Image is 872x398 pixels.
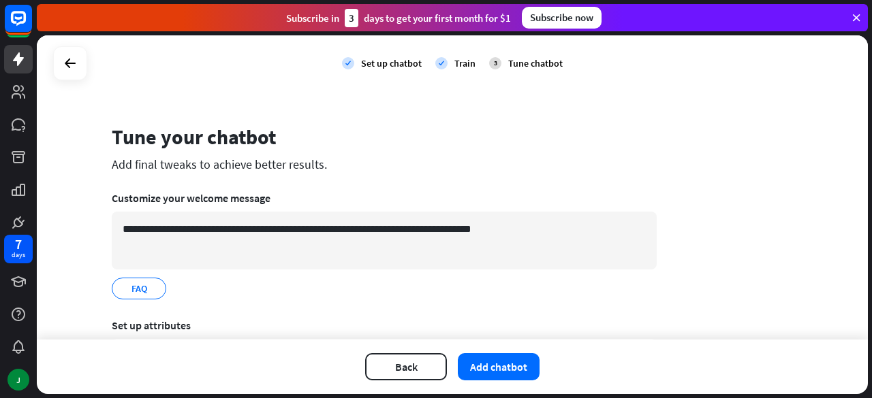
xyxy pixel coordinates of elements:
[112,191,657,205] div: Customize your welcome message
[342,57,354,69] i: check
[454,57,476,69] div: Train
[15,238,22,250] div: 7
[4,235,33,263] a: 7 days
[286,9,511,27] div: Subscribe in days to get your first month for $1
[112,318,657,332] div: Set up attributes
[345,9,358,27] div: 3
[361,57,422,69] div: Set up chatbot
[12,250,25,260] div: days
[489,57,501,69] div: 3
[508,57,563,69] div: Tune chatbot
[458,353,540,380] button: Add chatbot
[130,281,149,296] span: FAQ
[365,353,447,380] button: Back
[11,5,52,46] button: Open LiveChat chat widget
[522,7,602,29] div: Subscribe now
[112,124,657,150] div: Tune your chatbot
[7,369,29,391] div: J
[112,156,657,172] div: Add final tweaks to achieve better results.
[435,57,448,69] i: check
